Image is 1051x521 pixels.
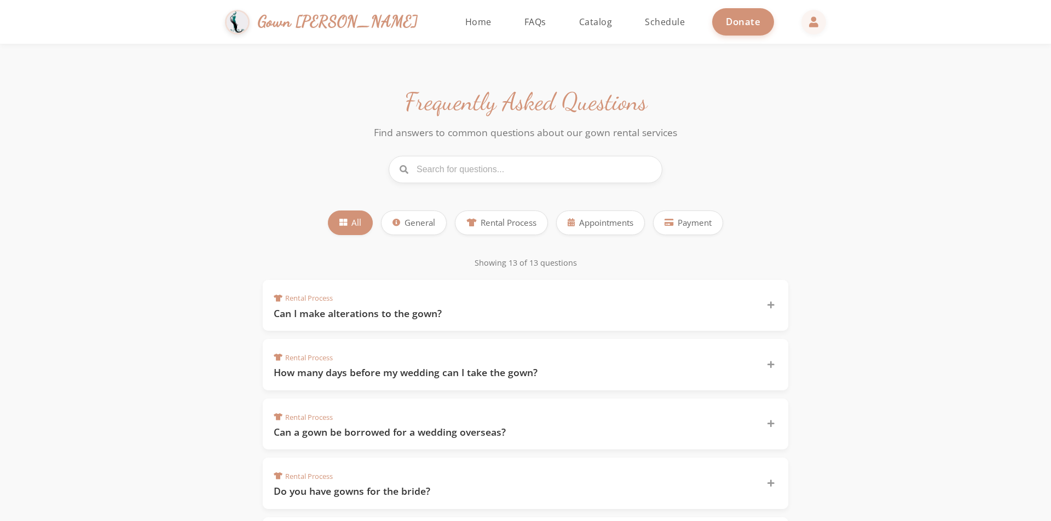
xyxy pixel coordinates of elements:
a: Gown [PERSON_NAME] [225,7,429,37]
span: Appointments [579,216,633,229]
a: Donate [712,8,774,35]
button: Appointments [556,210,645,235]
span: Catalog [579,16,613,28]
span: Schedule [645,16,685,28]
button: All [328,210,373,235]
span: FAQs [524,16,546,28]
span: Home [465,16,492,28]
button: Payment [653,210,723,235]
h3: Can a gown be borrowed for a wedding overseas? [274,425,753,439]
span: Rental Process [274,412,333,423]
span: Payment [678,216,712,229]
h3: Can I make alterations to the gown? [274,307,753,320]
span: Showing 13 of 13 questions [475,257,577,268]
span: Gown [PERSON_NAME] [258,10,418,33]
span: Rental Process [274,471,333,482]
input: Search for questions... [389,156,662,183]
h3: Do you have gowns for the bride? [274,484,753,498]
h1: Frequently Asked Questions [263,87,788,117]
span: Donate [726,15,760,28]
span: General [405,216,435,229]
span: All [351,216,361,229]
span: Rental Process [274,353,333,363]
button: Rental Process [455,210,548,235]
p: Find answers to common questions about our gown rental services [361,125,690,139]
span: Rental Process [274,293,333,303]
button: General [381,210,447,235]
img: Gown Gmach Logo [225,10,250,34]
span: Rental Process [481,216,536,229]
h3: How many days before my wedding can I take the gown? [274,366,753,379]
